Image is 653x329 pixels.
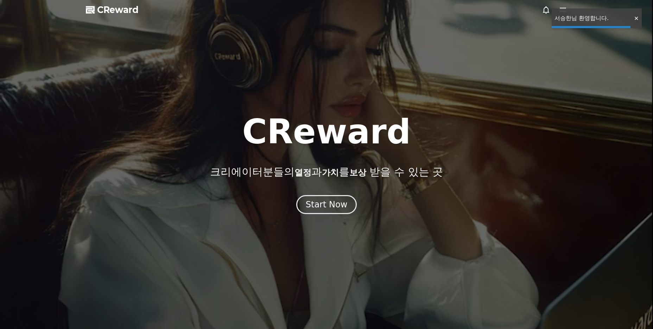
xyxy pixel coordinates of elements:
a: Start Now [296,202,357,209]
span: CReward [97,4,139,15]
span: 보상 [349,168,366,178]
a: CReward [86,4,139,15]
button: Start Now [296,195,357,214]
h1: CReward [242,115,411,149]
p: 크리에이터분들의 과 를 받을 수 있는 곳 [210,166,443,178]
span: 가치 [322,168,339,178]
span: 열정 [294,168,311,178]
div: Start Now [306,199,348,210]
